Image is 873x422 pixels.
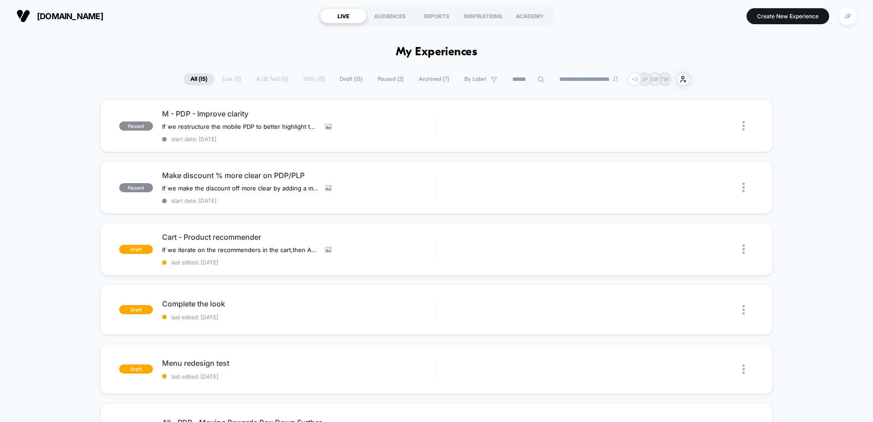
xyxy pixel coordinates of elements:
button: JP [836,7,859,26]
p: SW [650,76,659,83]
span: paused [119,183,153,192]
img: end [613,76,618,82]
img: Visually logo [16,9,30,23]
span: Complete the look [162,299,436,308]
span: Menu redesign test [162,359,436,368]
span: Paused ( 2 ) [371,73,410,85]
span: If we make the discount off more clear by adding a marker,then Add to Carts & CR will increase,be... [162,185,318,192]
span: last edited: [DATE] [162,314,436,321]
button: Create New Experience [747,8,829,24]
img: close [742,121,745,131]
img: close [742,305,745,315]
span: If we iterate on the recommenders in the cart,then AOV will increase,because personalisation in t... [162,246,318,253]
span: All ( 15 ) [184,73,214,85]
div: REPORTS [413,9,460,23]
p: ZW [660,76,669,83]
img: close [742,244,745,254]
div: ACADEMY [506,9,553,23]
span: Cart - Product recommender [162,232,436,242]
div: + 3 [628,73,641,86]
button: [DOMAIN_NAME] [14,9,106,23]
span: start date: [DATE] [162,136,436,142]
span: M - PDP - Improve clarity [162,109,436,118]
span: last edited: [DATE] [162,373,436,380]
div: AUDIENCES [367,9,413,23]
span: paused [119,121,153,131]
div: JP [839,7,857,25]
span: Draft ( 13 ) [333,73,369,85]
p: JP [641,76,648,83]
span: By Label [464,76,486,83]
div: INSPIRATIONS [460,9,506,23]
span: draft [119,364,153,374]
span: If we restructure the mobile PDP to better highlight the product benefits and key USPs, this will... [162,123,318,130]
span: draft [119,305,153,314]
span: start date: [DATE] [162,197,436,204]
img: close [742,364,745,374]
h1: My Experiences [396,46,478,59]
span: Archived ( 7 ) [412,73,456,85]
img: close [742,183,745,192]
span: last edited: [DATE] [162,259,436,266]
span: [DOMAIN_NAME] [37,11,103,21]
span: Make discount % more clear on PDP/PLP [162,171,436,180]
div: LIVE [320,9,367,23]
span: draft [119,245,153,254]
